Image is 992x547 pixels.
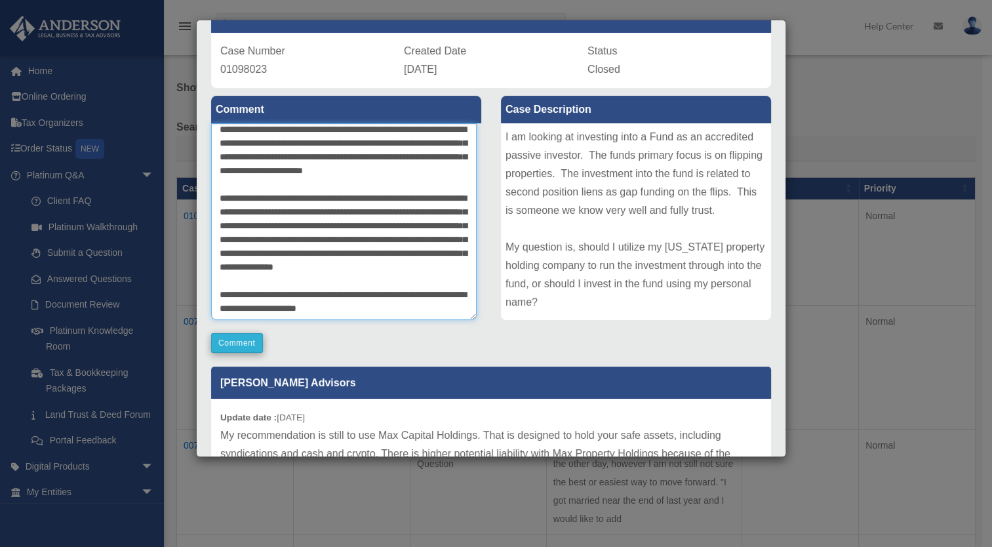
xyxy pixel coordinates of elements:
span: Status [587,45,617,56]
span: Case Number [220,45,285,56]
b: Update date : [220,413,277,422]
div: I am looking at investing into a Fund as an accredited passive investor. The funds primary focus ... [501,123,771,320]
p: [PERSON_NAME] Advisors [211,367,771,399]
span: Closed [587,64,620,75]
span: [DATE] [404,64,437,75]
p: My recommendation is still to use Max Capital Holdings. That is designed to hold your safe assets... [220,426,762,518]
span: Created Date [404,45,466,56]
small: [DATE] [220,413,305,422]
label: Case Description [501,96,771,123]
button: Comment [211,333,263,353]
span: 01098023 [220,64,267,75]
label: Comment [211,96,481,123]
